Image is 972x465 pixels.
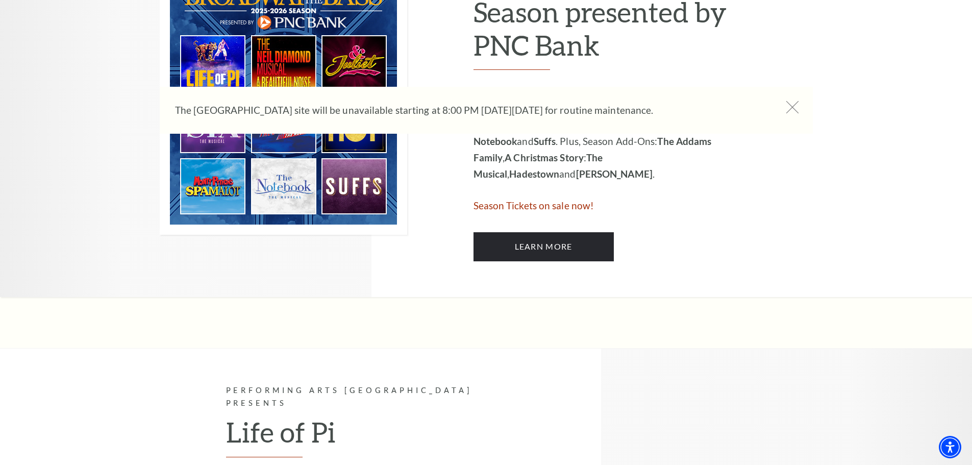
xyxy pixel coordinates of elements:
h2: Life of Pi [226,415,499,457]
p: This new season includes , , , , , , , and . Plus, Season Add-Ons: , : , and . [473,84,746,182]
div: Accessibility Menu [939,436,961,458]
strong: [PERSON_NAME] [576,168,653,180]
p: Performing Arts [GEOGRAPHIC_DATA] Presents [226,384,499,410]
strong: A Christmas Story [505,152,584,163]
a: Learn More 2025-2026 Broadway at the Bass Season presented by PNC Bank [473,232,614,261]
p: The [GEOGRAPHIC_DATA] site will be unavailable starting at 8:00 PM [DATE][DATE] for routine maint... [175,102,767,118]
strong: Hadestown [509,168,559,180]
strong: Suffs [534,135,556,147]
span: Season Tickets on sale now! [473,200,594,211]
